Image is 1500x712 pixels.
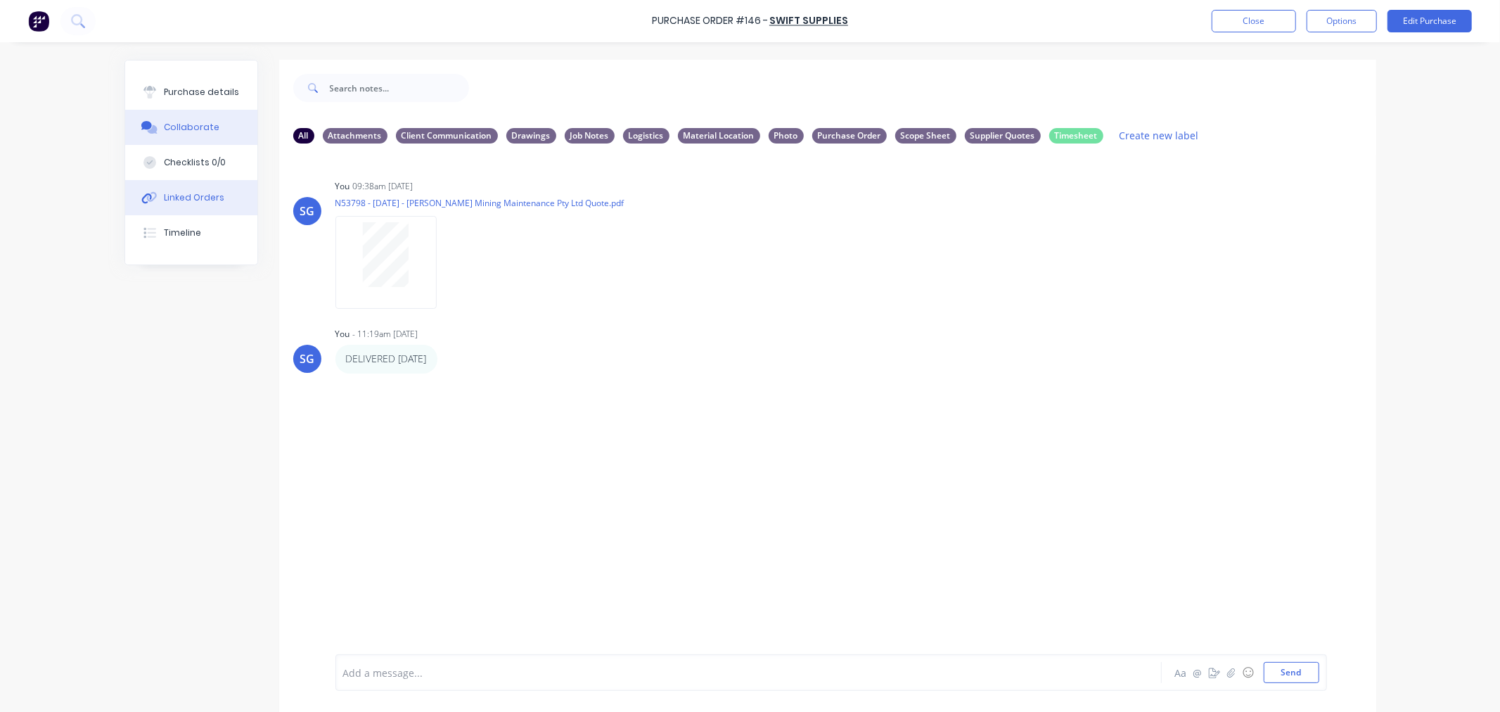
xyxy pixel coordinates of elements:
div: You [335,328,350,341]
div: Timesheet [1049,128,1103,144]
div: Material Location [678,128,760,144]
div: - 11:19am [DATE] [353,328,418,341]
div: SG [300,350,314,367]
div: Timeline [164,227,201,239]
button: ☺ [1240,664,1257,681]
button: Create new label [1112,126,1206,145]
button: Edit Purchase [1387,10,1472,32]
div: SG [300,203,314,220]
button: Purchase details [125,75,257,110]
p: N53798 - [DATE] - [PERSON_NAME] Mining Maintenance Pty Ltd Quote.pdf [335,197,624,209]
div: Client Communication [396,128,498,144]
button: Linked Orders [125,180,257,215]
div: Job Notes [565,128,615,144]
div: Attachments [323,128,387,144]
div: Purchase Order [812,128,887,144]
button: @ [1189,664,1206,681]
div: Checklists 0/0 [164,156,226,169]
div: Photo [769,128,804,144]
div: Drawings [506,128,556,144]
p: DELIVERED [DATE] [346,352,427,366]
div: Scope Sheet [895,128,956,144]
input: Search notes... [330,74,469,102]
button: Collaborate [125,110,257,145]
div: 09:38am [DATE] [353,180,414,193]
div: Linked Orders [164,191,224,204]
div: All [293,128,314,144]
button: Aa [1172,664,1189,681]
div: You [335,180,350,193]
div: Purchase details [164,86,239,98]
button: Timeline [125,215,257,250]
button: Options [1307,10,1377,32]
img: Factory [28,11,49,32]
button: Checklists 0/0 [125,145,257,180]
button: Send [1264,662,1319,683]
div: Collaborate [164,121,219,134]
a: Swift Supplies [769,14,848,28]
div: Purchase Order #146 - [652,14,768,29]
button: Close [1212,10,1296,32]
div: Supplier Quotes [965,128,1041,144]
div: Logistics [623,128,669,144]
